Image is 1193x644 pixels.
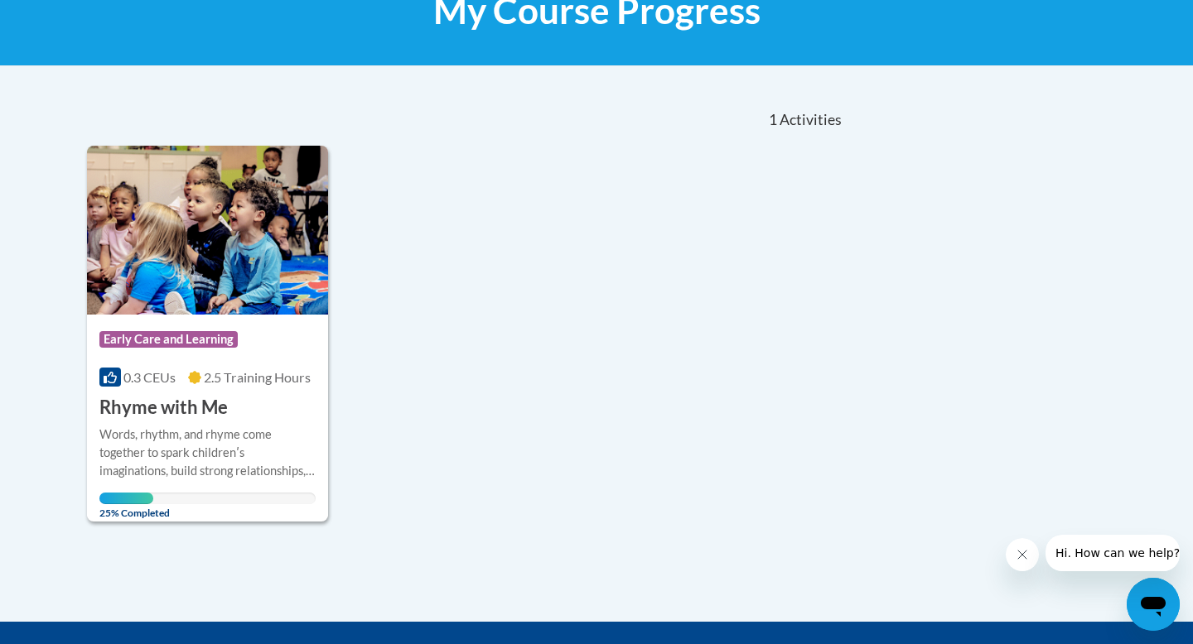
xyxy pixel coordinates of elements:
[1127,578,1180,631] iframe: Button to launch messaging window
[99,331,238,348] span: Early Care and Learning
[1006,538,1039,571] iframe: Close message
[780,111,842,129] span: Activities
[99,395,228,421] h3: Rhyme with Me
[769,111,777,129] span: 1
[204,369,311,385] span: 2.5 Training Hours
[87,146,328,521] a: Course LogoEarly Care and Learning0.3 CEUs2.5 Training Hours Rhyme with MeWords, rhythm, and rhym...
[99,425,316,480] div: Words, rhythm, and rhyme come together to spark childrenʹs imaginations, build strong relationshi...
[1046,535,1180,571] iframe: Message from company
[99,493,153,519] span: 25% Completed
[87,146,328,315] img: Course Logo
[123,369,176,385] span: 0.3 CEUs
[99,493,153,504] div: Your progress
